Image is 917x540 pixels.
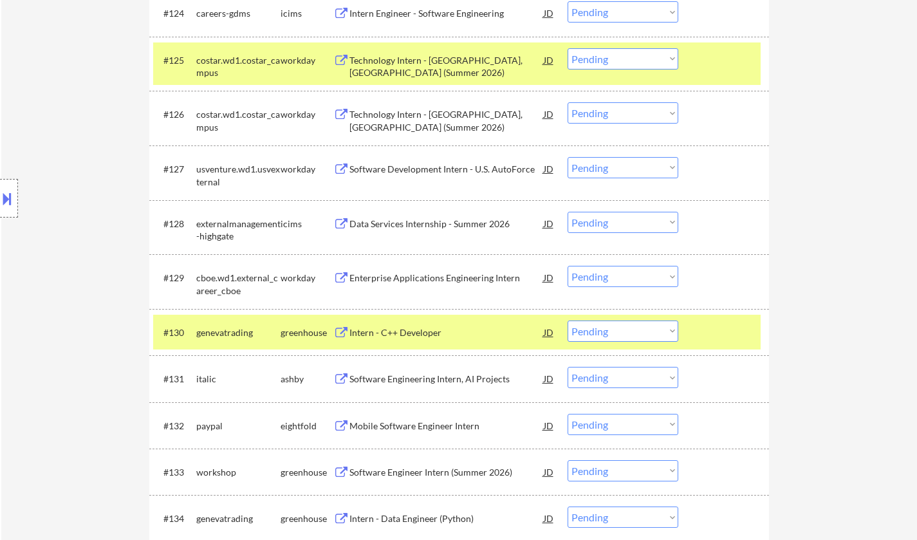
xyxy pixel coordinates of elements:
[196,512,281,525] div: genevatrading
[281,272,333,284] div: workday
[163,7,186,20] div: #124
[349,218,544,230] div: Data Services Internship - Summer 2026
[542,157,555,180] div: JD
[281,373,333,386] div: ashby
[349,326,544,339] div: Intern - C++ Developer
[349,373,544,386] div: Software Engineering Intern, AI Projects
[196,373,281,386] div: italic
[163,373,186,386] div: #131
[281,7,333,20] div: icims
[349,7,544,20] div: Intern Engineer - Software Engineering
[163,54,186,67] div: #125
[349,466,544,479] div: Software Engineer Intern (Summer 2026)
[542,367,555,390] div: JD
[281,108,333,121] div: workday
[542,321,555,344] div: JD
[542,414,555,437] div: JD
[196,218,281,243] div: externalmanagement-highgate
[542,48,555,71] div: JD
[349,54,544,79] div: Technology Intern - [GEOGRAPHIC_DATA], [GEOGRAPHIC_DATA] (Summer 2026)
[196,54,281,79] div: costar.wd1.costar_campus
[349,512,544,525] div: Intern - Data Engineer (Python)
[281,420,333,433] div: eightfold
[349,108,544,133] div: Technology Intern - [GEOGRAPHIC_DATA], [GEOGRAPHIC_DATA] (Summer 2026)
[281,466,333,479] div: greenhouse
[163,512,186,525] div: #134
[349,420,544,433] div: Mobile Software Engineer Intern
[281,163,333,176] div: workday
[542,212,555,235] div: JD
[542,266,555,289] div: JD
[542,460,555,483] div: JD
[196,420,281,433] div: paypal
[163,326,186,339] div: #130
[542,102,555,126] div: JD
[196,326,281,339] div: genevatrading
[196,163,281,188] div: usventure.wd1.usvexternal
[281,218,333,230] div: icims
[281,512,333,525] div: greenhouse
[196,108,281,133] div: costar.wd1.costar_campus
[281,326,333,339] div: greenhouse
[542,507,555,530] div: JD
[196,7,281,20] div: careers-gdms
[542,1,555,24] div: JD
[196,272,281,297] div: cboe.wd1.external_career_cboe
[196,466,281,479] div: workshop
[163,420,186,433] div: #132
[281,54,333,67] div: workday
[349,163,544,176] div: Software Development Intern - U.S. AutoForce
[349,272,544,284] div: Enterprise Applications Engineering Intern
[163,466,186,479] div: #133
